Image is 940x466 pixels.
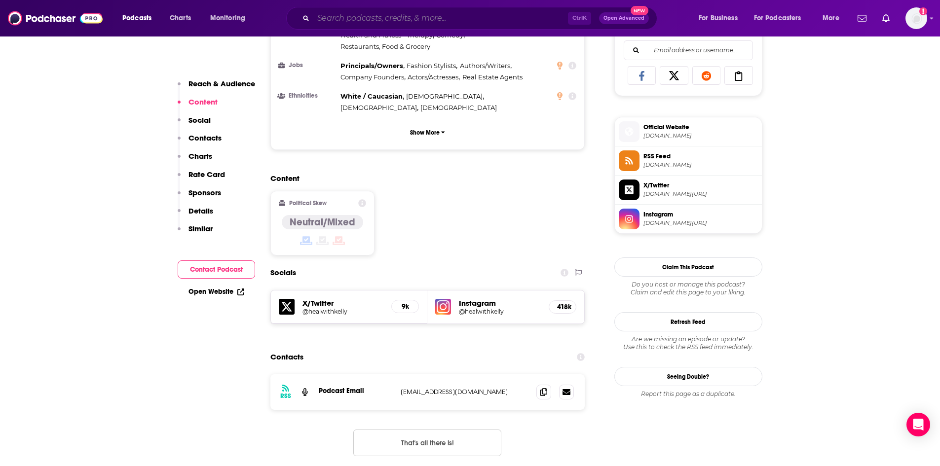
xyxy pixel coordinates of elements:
[401,388,529,396] p: [EMAIL_ADDRESS][DOMAIN_NAME]
[178,206,213,224] button: Details
[178,79,255,97] button: Reach & Audience
[163,10,197,26] a: Charts
[280,392,291,400] h3: RSS
[340,42,430,50] span: Restaurants, Food & Grocery
[823,11,839,25] span: More
[619,150,758,171] a: RSS Feed[DOMAIN_NAME]
[410,129,440,136] p: Show More
[643,190,758,198] span: twitter.com/healwithkelly
[906,413,930,436] div: Open Intercom Messenger
[632,41,745,60] input: Email address or username...
[692,66,721,85] a: Share on Reddit
[178,188,221,206] button: Sponsors
[557,303,568,311] h5: 418k
[614,390,762,398] div: Report this page as a duplicate.
[340,72,406,83] span: ,
[878,10,894,27] a: Show notifications dropdown
[289,200,327,207] h2: Political Skew
[407,62,456,70] span: Fashion Stylists
[188,188,221,197] p: Sponsors
[748,10,816,26] button: open menu
[319,387,393,395] p: Podcast Email
[905,7,927,29] img: User Profile
[279,123,577,142] button: Show More
[614,367,762,386] a: Seeing Double?
[178,133,222,151] button: Contacts
[459,308,541,315] a: @healwithkelly
[660,66,688,85] a: Share on X/Twitter
[619,179,758,200] a: X/Twitter[DOMAIN_NAME][URL]
[692,10,750,26] button: open menu
[122,11,151,25] span: Podcasts
[614,312,762,331] button: Refresh Feed
[643,210,758,219] span: Instagram
[279,62,337,69] h3: Jobs
[188,206,213,215] p: Details
[313,10,568,26] input: Search podcasts, credits, & more...
[643,219,758,227] span: instagram.com/healwithkelly
[643,161,758,169] span: feeds.megaphone.fm
[353,430,501,456] button: Nothing here.
[340,60,405,72] span: ,
[340,102,418,113] span: ,
[270,263,296,282] h2: Socials
[210,11,245,25] span: Monitoring
[270,174,577,183] h2: Content
[188,287,244,296] a: Open Website
[302,308,384,315] a: @healwithkelly
[279,93,337,99] h3: Ethnicities
[420,104,497,111] span: [DEMOGRAPHIC_DATA]
[462,73,523,81] span: Real Estate Agents
[408,72,460,83] span: ,
[754,11,801,25] span: For Podcasters
[203,10,258,26] button: open menu
[400,302,411,311] h5: 9k
[115,10,164,26] button: open menu
[816,10,852,26] button: open menu
[340,92,403,100] span: White / Caucasian
[290,216,355,228] h4: Neutral/Mixed
[643,123,758,132] span: Official Website
[178,260,255,279] button: Contact Podcast
[407,60,457,72] span: ,
[178,151,212,170] button: Charts
[568,12,591,25] span: Ctrl K
[178,224,213,242] button: Similar
[8,9,103,28] img: Podchaser - Follow, Share and Rate Podcasts
[628,66,656,85] a: Share on Facebook
[178,170,225,188] button: Rate Card
[270,348,303,366] h2: Contacts
[459,298,541,308] h5: Instagram
[624,40,753,60] div: Search followers
[643,181,758,190] span: X/Twitter
[435,299,451,315] img: iconImage
[302,298,384,308] h5: X/Twitter
[178,97,218,115] button: Content
[724,66,753,85] a: Copy Link
[178,115,211,134] button: Social
[619,209,758,229] a: Instagram[DOMAIN_NAME][URL]
[603,16,644,21] span: Open Advanced
[436,31,463,39] span: Comedy
[340,73,404,81] span: Company Founders
[188,79,255,88] p: Reach & Audience
[919,7,927,15] svg: Add a profile image
[188,97,218,107] p: Content
[460,62,510,70] span: Authors/Writers
[170,11,191,25] span: Charts
[188,115,211,125] p: Social
[614,257,762,277] button: Claim This Podcast
[408,73,458,81] span: Actors/Actresses
[340,91,404,102] span: ,
[599,12,649,24] button: Open AdvancedNew
[614,335,762,351] div: Are we missing an episode or update? Use this to check the RSS feed immediately.
[643,132,758,140] span: healdocumentary.com
[905,7,927,29] button: Show profile menu
[340,104,417,111] span: [DEMOGRAPHIC_DATA]
[188,133,222,143] p: Contacts
[619,121,758,142] a: Official Website[DOMAIN_NAME]
[905,7,927,29] span: Logged in as mmullin
[406,92,483,100] span: [DEMOGRAPHIC_DATA]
